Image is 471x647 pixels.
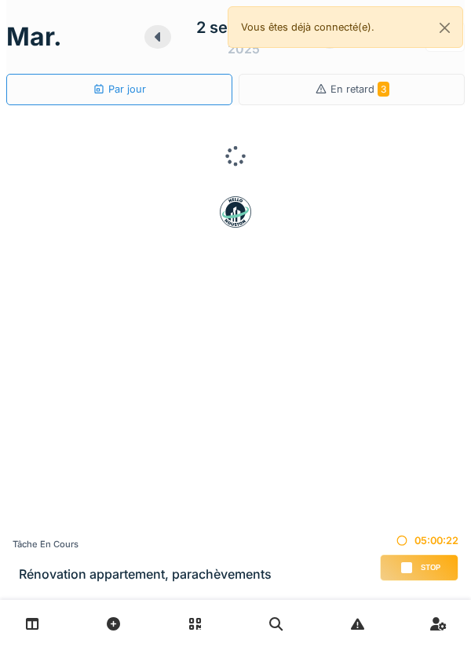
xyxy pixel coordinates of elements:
[330,83,389,95] span: En retard
[19,567,272,582] h3: Rénovation appartement, parachèvements
[421,562,440,573] span: Stop
[378,82,389,97] span: 3
[93,82,146,97] div: Par jour
[228,6,463,48] div: Vous êtes déjà connecté(e).
[220,196,251,228] img: badge-BVDL4wpA.svg
[6,22,62,52] h1: mar.
[196,16,291,39] div: 2 septembre
[13,538,272,551] div: Tâche en cours
[380,533,458,548] div: 05:00:22
[228,39,260,58] div: 2025
[427,7,462,49] button: Close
